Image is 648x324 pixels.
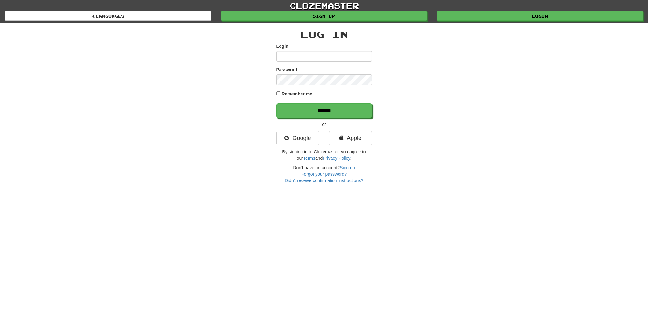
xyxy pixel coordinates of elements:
a: Login [437,11,643,21]
a: Languages [5,11,211,21]
a: Apple [329,131,372,145]
label: Password [276,67,297,73]
label: Remember me [281,91,312,97]
a: Terms [303,156,315,161]
a: Privacy Policy [323,156,350,161]
label: Login [276,43,288,49]
p: or [276,121,372,128]
a: Forgot your password? [301,172,347,177]
h2: Log In [276,29,372,40]
p: By signing in to Clozemaster, you agree to our and . [276,149,372,161]
div: Don't have an account? [276,165,372,184]
a: Didn't receive confirmation instructions? [285,178,363,183]
a: Sign up [340,165,355,170]
a: Google [276,131,319,145]
a: Sign up [221,11,427,21]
